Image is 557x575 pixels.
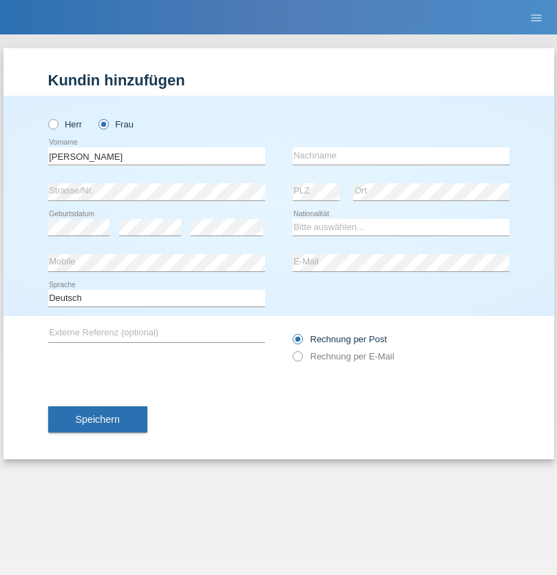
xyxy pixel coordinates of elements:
[48,72,509,89] h1: Kundin hinzufügen
[98,119,134,129] label: Frau
[529,11,543,25] i: menu
[293,334,387,344] label: Rechnung per Post
[293,351,302,368] input: Rechnung per E-Mail
[98,119,107,128] input: Frau
[293,351,395,362] label: Rechnung per E-Mail
[48,119,57,128] input: Herr
[48,119,83,129] label: Herr
[523,13,550,21] a: menu
[48,406,147,432] button: Speichern
[76,414,120,425] span: Speichern
[293,334,302,351] input: Rechnung per Post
